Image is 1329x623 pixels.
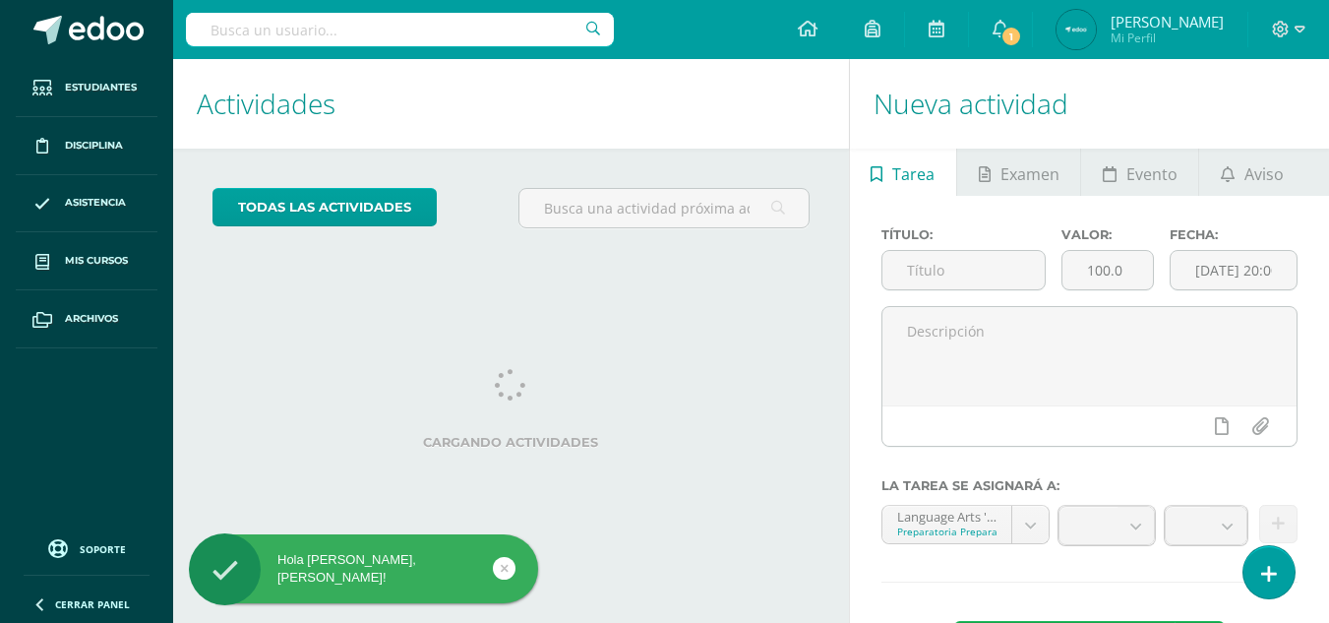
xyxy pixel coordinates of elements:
span: 1 [1000,26,1022,47]
a: Archivos [16,290,157,348]
span: Examen [1000,151,1059,198]
input: Título [882,251,1045,289]
div: Language Arts 'Ingles' [897,506,997,525]
a: Evento [1081,149,1198,196]
label: Valor: [1061,227,1154,242]
h1: Nueva actividad [874,59,1305,149]
img: 66b3b8e78e427e90279b20fafa396c05.png [1057,10,1096,49]
span: Tarea [892,151,935,198]
span: Disciplina [65,138,123,154]
span: Asistencia [65,195,126,211]
label: Cargando actividades [212,435,810,450]
label: La tarea se asignará a: [881,478,1298,493]
a: Mis cursos [16,232,157,290]
span: Mi Perfil [1111,30,1224,46]
a: Examen [957,149,1080,196]
a: Language Arts 'Ingles'Preparatoria Preparatoria [882,506,1050,543]
span: Aviso [1244,151,1284,198]
a: Estudiantes [16,59,157,117]
span: Estudiantes [65,80,137,95]
span: Archivos [65,311,118,327]
input: Fecha de entrega [1171,251,1297,289]
div: Hola [PERSON_NAME], [PERSON_NAME]! [189,551,538,587]
a: Tarea [850,149,956,196]
a: todas las Actividades [212,188,437,226]
a: Soporte [24,534,150,561]
span: Mis cursos [65,253,128,269]
span: Evento [1126,151,1178,198]
input: Busca un usuario... [186,13,614,46]
h1: Actividades [197,59,825,149]
input: Busca una actividad próxima aquí... [519,189,808,227]
a: Aviso [1199,149,1304,196]
div: Preparatoria Preparatoria [897,525,997,538]
span: Soporte [80,542,126,556]
input: Puntos máximos [1062,251,1153,289]
a: Asistencia [16,175,157,233]
a: Disciplina [16,117,157,175]
label: Fecha: [1170,227,1298,242]
span: [PERSON_NAME] [1111,12,1224,31]
label: Título: [881,227,1046,242]
span: Cerrar panel [55,597,130,611]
